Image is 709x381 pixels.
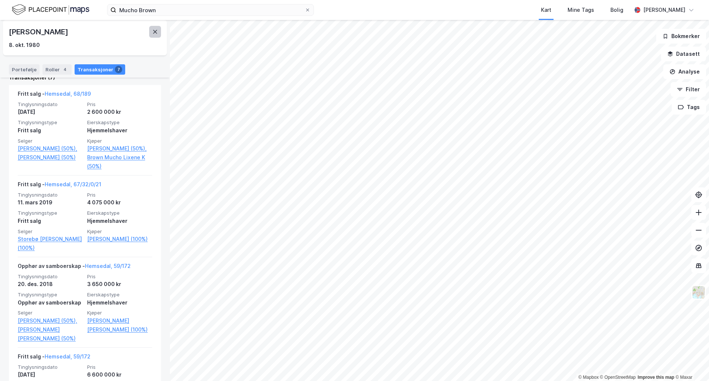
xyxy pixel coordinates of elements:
[87,101,152,108] span: Pris
[18,89,91,101] div: Fritt salg -
[18,235,83,252] a: Storebø [PERSON_NAME] (100%)
[18,352,90,364] div: Fritt salg -
[9,41,40,50] div: 8. okt. 1980
[87,316,152,334] a: [PERSON_NAME] [PERSON_NAME] (100%)
[600,375,636,380] a: OpenStreetMap
[18,192,83,198] span: Tinglysningsdato
[672,100,706,115] button: Tags
[85,263,131,269] a: Hemsedal, 59/172
[87,210,152,216] span: Eierskapstype
[18,198,83,207] div: 11. mars 2019
[87,217,152,225] div: Hjemmelshaver
[87,364,152,370] span: Pris
[87,310,152,316] span: Kjøper
[18,126,83,135] div: Fritt salg
[18,310,83,316] span: Selger
[87,153,152,171] a: Brown Mucho Lixene K (50%)
[87,292,152,298] span: Eierskapstype
[692,285,706,299] img: Z
[18,144,83,153] a: [PERSON_NAME] (50%),
[18,101,83,108] span: Tinglysningsdato
[18,273,83,280] span: Tinglysningsdato
[115,66,122,73] div: 7
[87,119,152,126] span: Eierskapstype
[661,47,706,61] button: Datasett
[9,64,40,75] div: Portefølje
[671,82,706,97] button: Filter
[672,346,709,381] iframe: Chat Widget
[87,126,152,135] div: Hjemmelshaver
[568,6,594,14] div: Mine Tags
[42,64,72,75] div: Roller
[663,64,706,79] button: Analyse
[18,292,83,298] span: Tinglysningstype
[87,235,152,244] a: [PERSON_NAME] (100%)
[9,26,69,38] div: [PERSON_NAME]
[45,181,101,187] a: Hemsedal, 67/32/0/21
[87,144,152,153] a: [PERSON_NAME] (50%),
[116,4,305,16] input: Søk på adresse, matrikkel, gårdeiere, leietakere eller personer
[87,273,152,280] span: Pris
[18,298,83,307] div: Opphør av samboerskap
[87,280,152,289] div: 3 650 000 kr
[12,3,89,16] img: logo.f888ab2527a4732fd821a326f86c7f29.svg
[87,192,152,198] span: Pris
[87,108,152,116] div: 2 600 000 kr
[672,346,709,381] div: Kontrollprogram for chat
[638,375,674,380] a: Improve this map
[18,108,83,116] div: [DATE]
[45,91,91,97] a: Hemsedal, 68/189
[541,6,551,14] div: Kart
[18,262,131,273] div: Opphør av samboerskap -
[87,298,152,307] div: Hjemmelshaver
[18,138,83,144] span: Selger
[656,29,706,44] button: Bokmerker
[18,210,83,216] span: Tinglysningstype
[18,325,83,343] a: [PERSON_NAME] [PERSON_NAME] (50%)
[18,316,83,325] a: [PERSON_NAME] (50%),
[18,370,83,379] div: [DATE]
[87,370,152,379] div: 6 600 000 kr
[610,6,623,14] div: Bolig
[18,228,83,235] span: Selger
[18,180,101,192] div: Fritt salg -
[18,119,83,126] span: Tinglysningstype
[18,217,83,225] div: Fritt salg
[87,198,152,207] div: 4 075 000 kr
[75,64,125,75] div: Transaksjoner
[18,153,83,162] a: [PERSON_NAME] (50%)
[18,280,83,289] div: 20. des. 2018
[87,228,152,235] span: Kjøper
[643,6,685,14] div: [PERSON_NAME]
[61,66,69,73] div: 4
[578,375,599,380] a: Mapbox
[45,353,90,360] a: Hemsedal, 59/172
[18,364,83,370] span: Tinglysningsdato
[87,138,152,144] span: Kjøper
